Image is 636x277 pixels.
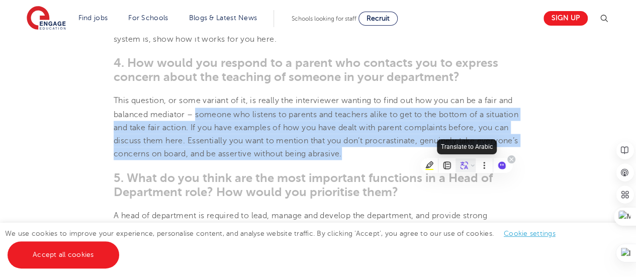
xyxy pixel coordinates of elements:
a: Find jobs [78,14,108,22]
a: Blogs & Latest News [189,14,257,22]
span: We use cookies to improve your experience, personalise content, and analyse website traffic. By c... [5,230,566,258]
img: Engage Education [27,6,66,31]
span: Schools looking for staff [292,15,356,22]
a: Sign up [543,11,588,26]
a: Recruit [358,12,398,26]
a: Cookie settings [504,230,556,237]
a: For Schools [128,14,168,22]
span: This question, or some variant of it, is really the interviewer wanting to find out how you can b... [114,96,518,158]
span: Recruit [367,15,390,22]
span: A head of department is required to lead, manage and develop the department, and provide strong a... [114,211,518,259]
span: 5. What do you think are the most important functions in a Head of Department role? How would you... [114,170,493,199]
span: 4. How would you respond to a parent who contacts you to express concern about the teaching of so... [114,56,498,84]
a: Accept all cookies [8,241,119,268]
